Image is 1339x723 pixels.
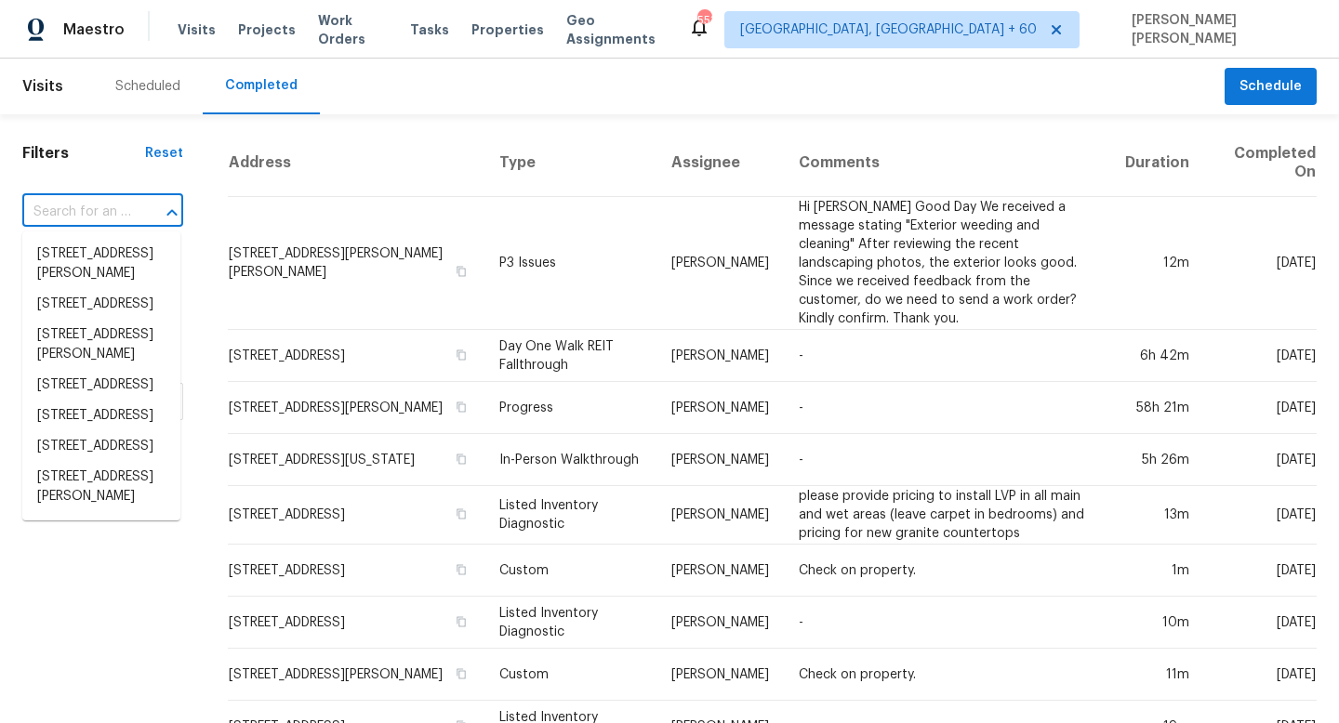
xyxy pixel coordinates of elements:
[484,330,656,382] td: Day One Walk REIT Fallthrough
[22,320,180,370] li: [STREET_ADDRESS][PERSON_NAME]
[1124,11,1311,48] span: [PERSON_NAME] [PERSON_NAME]
[1204,649,1317,701] td: [DATE]
[453,506,470,522] button: Copy Address
[784,486,1110,545] td: please provide pricing to install LVP in all main and wet areas (leave carpet in bedrooms) and pr...
[238,20,296,39] span: Projects
[22,66,63,107] span: Visits
[22,401,180,431] li: [STREET_ADDRESS]
[1110,197,1204,330] td: 12m
[1110,129,1204,197] th: Duration
[784,597,1110,649] td: -
[1204,434,1317,486] td: [DATE]
[656,197,784,330] td: [PERSON_NAME]
[453,263,470,280] button: Copy Address
[1204,382,1317,434] td: [DATE]
[484,486,656,545] td: Listed Inventory Diagnostic
[1110,545,1204,597] td: 1m
[228,382,484,434] td: [STREET_ADDRESS][PERSON_NAME]
[784,545,1110,597] td: Check on property.
[484,129,656,197] th: Type
[656,434,784,486] td: [PERSON_NAME]
[484,197,656,330] td: P3 Issues
[228,486,484,545] td: [STREET_ADDRESS]
[471,20,544,39] span: Properties
[228,597,484,649] td: [STREET_ADDRESS]
[1204,597,1317,649] td: [DATE]
[1110,434,1204,486] td: 5h 26m
[453,347,470,363] button: Copy Address
[22,289,180,320] li: [STREET_ADDRESS]
[22,198,131,227] input: Search for an address...
[22,144,145,163] h1: Filters
[784,330,1110,382] td: -
[22,462,180,512] li: [STREET_ADDRESS][PERSON_NAME]
[656,649,784,701] td: [PERSON_NAME]
[1110,330,1204,382] td: 6h 42m
[228,545,484,597] td: [STREET_ADDRESS]
[656,597,784,649] td: [PERSON_NAME]
[1204,545,1317,597] td: [DATE]
[1204,197,1317,330] td: [DATE]
[1204,129,1317,197] th: Completed On
[656,382,784,434] td: [PERSON_NAME]
[145,144,183,163] div: Reset
[697,11,710,30] div: 553
[484,649,656,701] td: Custom
[453,451,470,467] button: Copy Address
[63,20,125,39] span: Maestro
[453,665,470,682] button: Copy Address
[1110,486,1204,545] td: 13m
[318,11,388,48] span: Work Orders
[1204,486,1317,545] td: [DATE]
[22,239,180,289] li: [STREET_ADDRESS][PERSON_NAME]
[484,545,656,597] td: Custom
[740,20,1037,39] span: [GEOGRAPHIC_DATA], [GEOGRAPHIC_DATA] + 60
[1225,68,1317,106] button: Schedule
[484,382,656,434] td: Progress
[22,512,180,543] li: [STREET_ADDRESS]
[410,23,449,36] span: Tasks
[656,129,784,197] th: Assignee
[1110,597,1204,649] td: 10m
[656,486,784,545] td: [PERSON_NAME]
[484,597,656,649] td: Listed Inventory Diagnostic
[228,197,484,330] td: [STREET_ADDRESS][PERSON_NAME][PERSON_NAME]
[784,129,1110,197] th: Comments
[784,197,1110,330] td: Hi [PERSON_NAME] Good Day We received a message stating "Exterior weeding and cleaning" After rev...
[453,399,470,415] button: Copy Address
[784,649,1110,701] td: Check on property.
[22,370,180,401] li: [STREET_ADDRESS]
[228,649,484,701] td: [STREET_ADDRESS][PERSON_NAME]
[566,11,666,48] span: Geo Assignments
[656,545,784,597] td: [PERSON_NAME]
[453,561,470,578] button: Copy Address
[22,431,180,462] li: [STREET_ADDRESS]
[1110,649,1204,701] td: 11m
[228,434,484,486] td: [STREET_ADDRESS][US_STATE]
[159,200,185,226] button: Close
[784,434,1110,486] td: -
[225,76,298,95] div: Completed
[1240,75,1302,99] span: Schedule
[115,77,180,96] div: Scheduled
[484,434,656,486] td: In-Person Walkthrough
[1204,330,1317,382] td: [DATE]
[453,613,470,630] button: Copy Address
[1110,382,1204,434] td: 58h 21m
[228,330,484,382] td: [STREET_ADDRESS]
[656,330,784,382] td: [PERSON_NAME]
[228,129,484,197] th: Address
[784,382,1110,434] td: -
[178,20,216,39] span: Visits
